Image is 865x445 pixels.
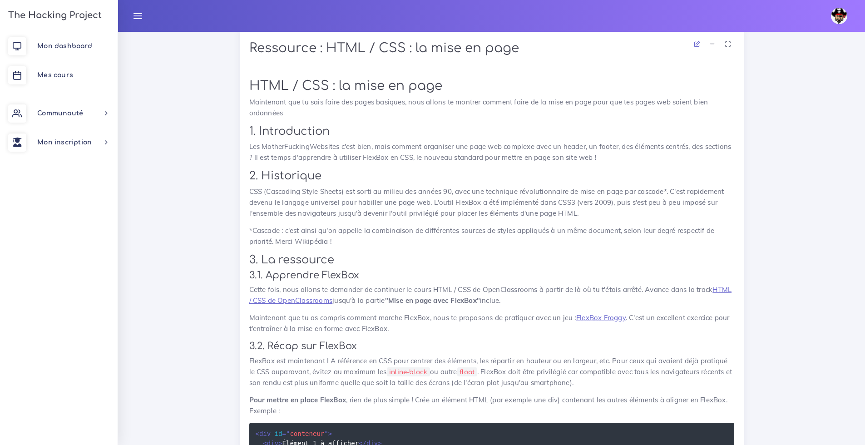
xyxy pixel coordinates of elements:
p: Cette fois, nous allons te demander de continuer le cours HTML / CSS de OpenClassrooms à partir d... [249,284,734,306]
p: Maintenant que tu sais faire des pages basiques, nous allons te montrer comment faire de la mise ... [249,97,734,119]
img: avatar [831,8,847,24]
span: < [256,430,259,437]
span: " [324,430,328,437]
span: Mon inscription [37,139,92,146]
p: , rien de plus simple ! Crée un élément HTML (par exemple une div) contenant les autres éléments ... [249,395,734,416]
a: FlexBox Froggy [576,313,626,322]
code: float [457,367,477,377]
p: Les MotherFuckingWebsites c'est bien, mais comment organiser une page web complexe avec un header... [249,141,734,163]
h1: Ressource : HTML / CSS : la mise en page [249,41,734,56]
span: Mes cours [37,72,73,79]
strong: Pour mettre en place FlexBox [249,396,346,404]
span: div [256,430,271,437]
h2: 2. Historique [249,169,734,183]
h2: 3. La ressource [249,253,734,267]
span: Communauté [37,110,83,117]
h1: HTML / CSS : la mise en page [249,79,734,94]
span: = [282,430,286,437]
p: Maintenant que tu as compris comment marche FlexBox, nous te proposons de pratiquer avec un jeu :... [249,312,734,334]
code: inline-block [387,367,430,377]
span: Mon dashboard [37,43,92,49]
p: CSS (Cascading Style Sheets) est sorti au milieu des années 90, avec une technique révolutionnair... [249,186,734,219]
h3: 3.2. Récap sur FlexBox [249,341,734,352]
h2: 1. Introduction [249,125,734,138]
h3: 3.1. Apprendre FlexBox [249,270,734,281]
span: " [286,430,290,437]
span: conteneur [282,430,328,437]
p: *Cascade : c'est ainsi qu'on appelle la combinaison de différentes sources de styles appliqués à ... [249,225,734,247]
span: id [275,430,282,437]
p: FlexBox est maintenant LA référence en CSS pour centrer des éléments, les répartir en hauteur ou ... [249,356,734,388]
strong: "Mise en page avec FlexBox" [385,296,480,305]
h3: The Hacking Project [5,10,102,20]
span: > [328,430,332,437]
